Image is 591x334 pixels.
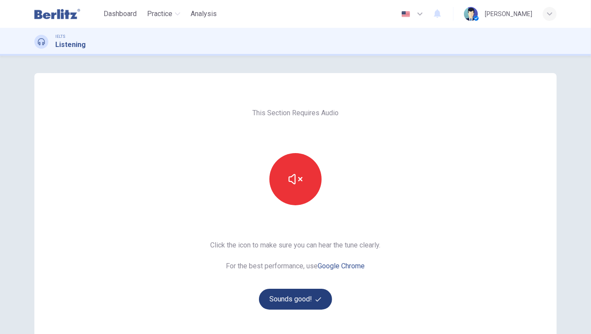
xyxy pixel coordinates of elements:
button: Dashboard [100,6,140,22]
span: For the best performance, use [211,261,381,271]
button: Analysis [187,6,220,22]
button: Sounds good! [259,289,332,310]
span: IELTS [55,33,65,40]
img: Profile picture [464,7,478,21]
a: Google Chrome [318,262,365,270]
a: Berlitz Latam logo [34,5,100,23]
span: Practice [147,9,172,19]
div: [PERSON_NAME] [485,9,532,19]
span: Dashboard [104,9,137,19]
span: This Section Requires Audio [252,108,339,118]
img: en [400,11,411,17]
img: Berlitz Latam logo [34,5,80,23]
span: Analysis [191,9,217,19]
button: Practice [144,6,184,22]
span: Click the icon to make sure you can hear the tune clearly. [211,240,381,250]
h1: Listening [55,40,86,50]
